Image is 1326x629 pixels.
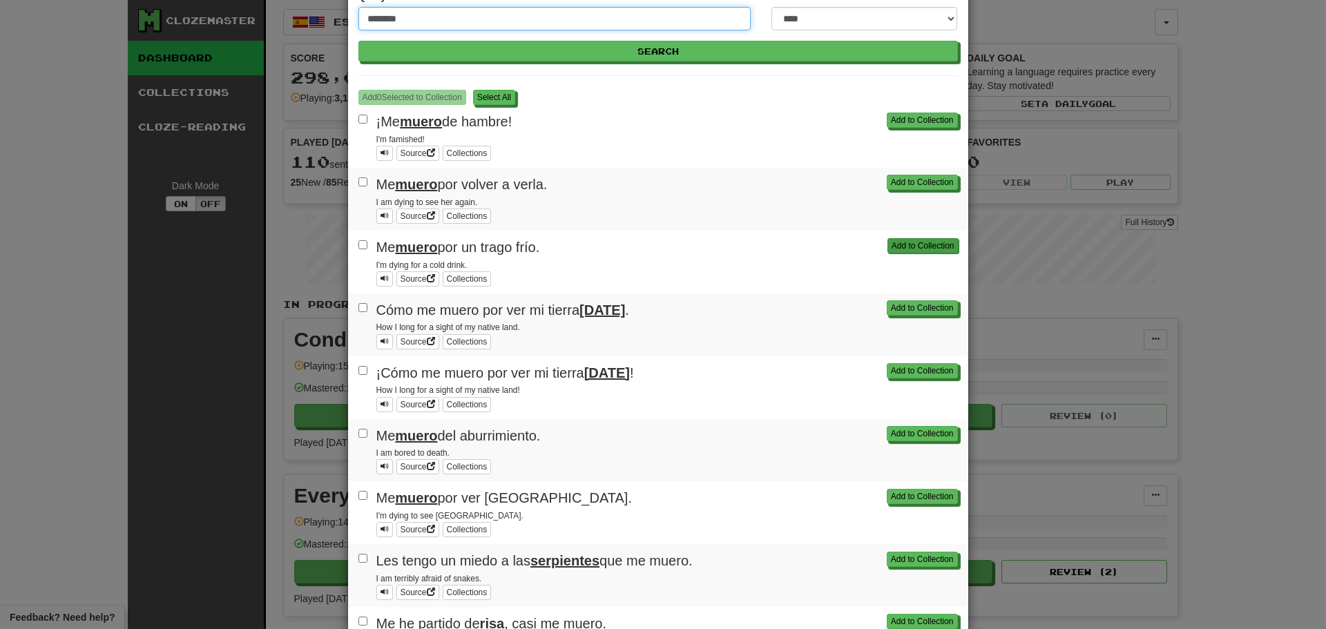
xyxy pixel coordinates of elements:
u: [DATE] [584,365,630,380]
button: Collections [443,397,492,412]
span: Me del aburrimiento. [376,428,541,443]
button: Add0Selected to Collection [358,90,466,105]
u: muero [400,114,442,129]
span: Les tengo un miedo a las que me muero. [376,553,693,568]
a: Source [396,209,439,224]
button: Add to Collection [887,113,958,128]
span: Me por volver a verla. [376,177,548,192]
button: Collections [443,146,492,161]
span: ¡Cómo me muero por ver mi tierra ! [376,365,634,380]
button: Add to Collection [887,175,958,190]
button: Add to Collection [887,300,958,316]
u: [DATE] [579,302,625,318]
u: muero [395,490,437,505]
small: I'm dying to see [GEOGRAPHIC_DATA]. [376,511,523,521]
span: Me por ver [GEOGRAPHIC_DATA]. [376,490,632,505]
small: I'm famished! [376,135,425,144]
small: I am dying to see her again. [376,197,478,207]
button: Collections [443,209,492,224]
button: Collections [443,459,492,474]
small: How I long for a sight of my native land! [376,385,520,395]
button: Add to Collection [887,614,958,629]
button: Add to Collection [887,489,958,504]
a: Source [396,397,439,412]
span: Me por un trago frío. [376,240,540,255]
button: Collections [443,271,492,287]
small: I am terribly afraid of snakes. [376,574,482,583]
small: I'm dying for a cold drink. [376,260,468,270]
a: Source [396,459,439,474]
button: Select All [473,90,515,105]
a: Source [396,271,439,287]
button: Collections [443,334,492,349]
button: Add to Collection [887,238,959,253]
u: muero [395,240,437,255]
span: Cómo me muero por ver mi tierra . [376,302,629,318]
button: Collections [443,585,492,600]
u: muero [395,177,437,192]
u: muero [395,428,437,443]
button: Add to Collection [887,552,958,567]
button: Add to Collection [887,426,958,441]
a: Source [396,585,439,600]
button: Collections [443,522,492,537]
a: Source [396,146,439,161]
a: Source [396,334,439,349]
small: I am bored to death. [376,448,450,458]
span: ¡Me de hambre! [376,114,512,129]
button: Search [358,41,958,61]
small: How I long for a sight of my native land. [376,322,520,332]
button: Add to Collection [887,363,958,378]
a: Source [396,522,439,537]
u: serpientes [530,553,599,568]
